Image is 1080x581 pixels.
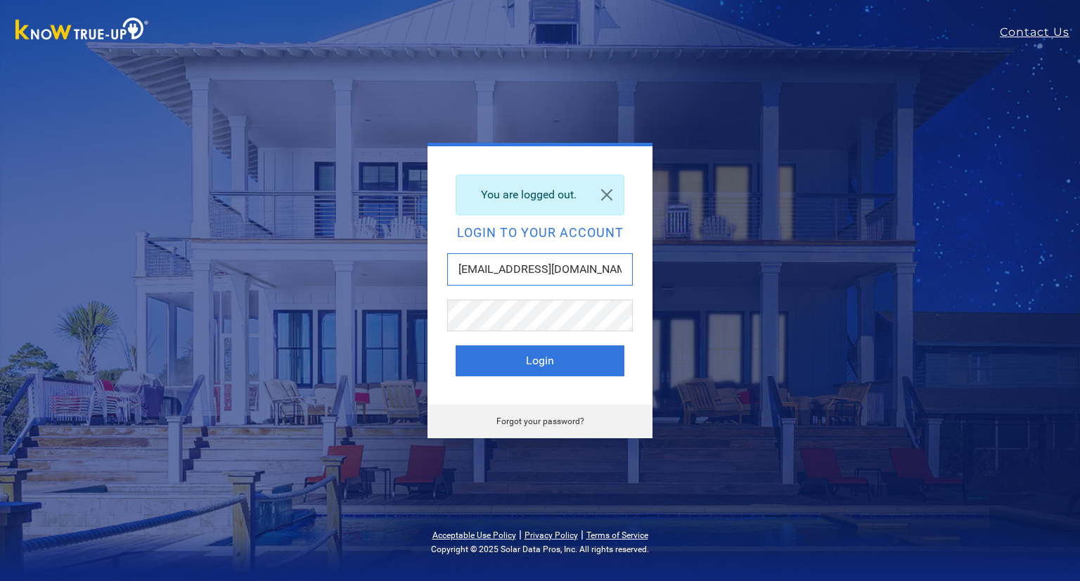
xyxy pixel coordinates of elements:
[496,416,584,426] a: Forgot your password?
[456,226,624,239] h2: Login to your account
[447,253,633,286] input: Email
[525,530,578,540] a: Privacy Policy
[456,174,624,215] div: You are logged out.
[519,528,522,541] span: |
[586,530,648,540] a: Terms of Service
[432,530,516,540] a: Acceptable Use Policy
[581,528,584,541] span: |
[1000,24,1080,41] a: Contact Us
[590,175,624,215] a: Close
[8,15,156,46] img: Know True-Up
[456,345,624,376] button: Login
